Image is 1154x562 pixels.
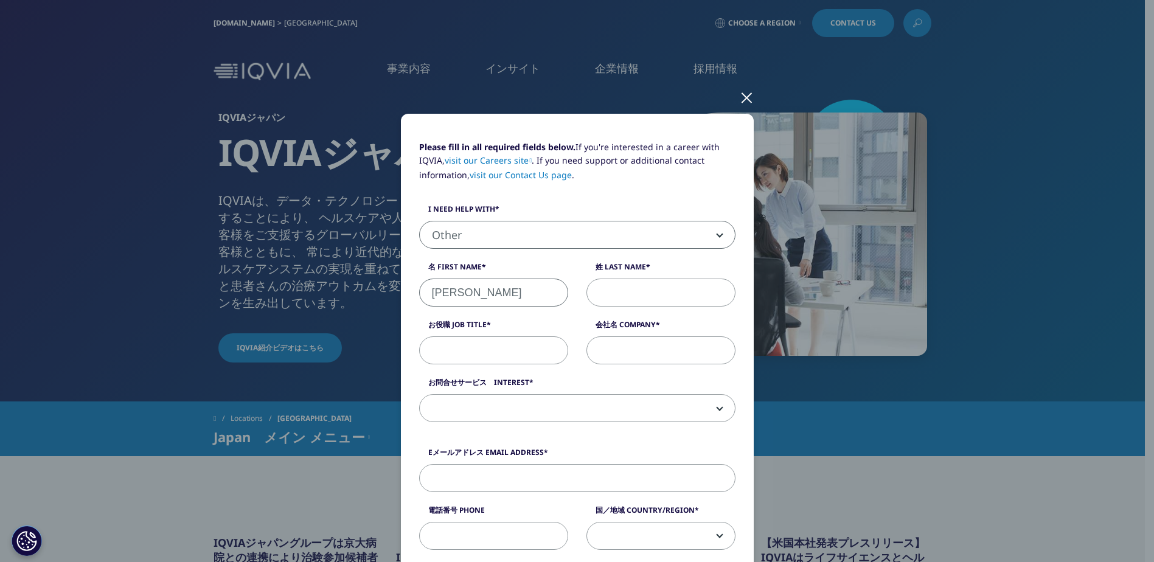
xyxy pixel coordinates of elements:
[419,140,735,191] p: If you're interested in a career with IQVIA, . If you need support or additional contact informat...
[419,447,735,464] label: Eメールアドレス Email Address
[586,262,735,279] label: 姓 Last Name
[419,221,735,249] span: Other
[419,204,735,221] label: I need help with
[419,319,568,336] label: お役職 Job Title
[586,319,735,336] label: 会社名 Company
[12,526,42,556] button: Cookie 設定
[419,505,568,522] label: 電話番号 Phone
[419,141,575,153] strong: Please fill in all required fields below.
[420,221,735,249] span: Other
[445,154,532,166] a: visit our Careers site
[470,169,572,181] a: visit our Contact Us page
[586,505,735,522] label: 国／地域 Country/Region
[419,377,735,394] label: お問合せサービス Interest
[419,262,568,279] label: 名 First Name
